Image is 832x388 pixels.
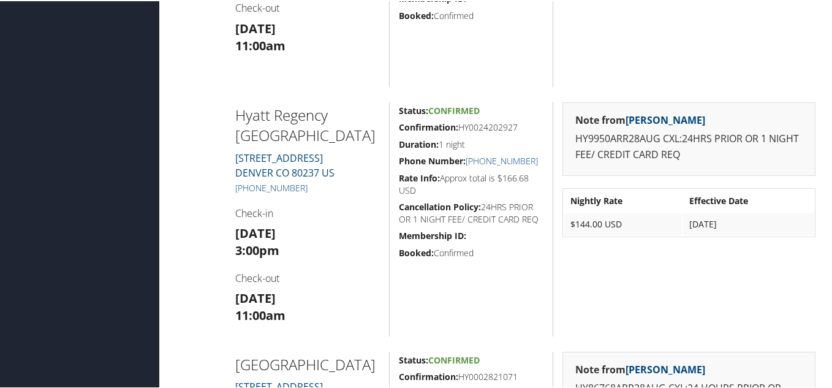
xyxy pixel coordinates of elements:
th: Nightly Rate [564,189,682,211]
strong: Cancellation Policy: [399,200,481,211]
strong: [DATE] [235,19,276,36]
h5: HY0002821071 [399,370,543,382]
strong: Confirmation: [399,370,458,381]
h2: [GEOGRAPHIC_DATA] [235,353,380,374]
strong: Rate Info: [399,171,440,183]
strong: Booked: [399,246,434,257]
h5: Confirmed [399,9,543,21]
a: [PERSON_NAME] [626,112,705,126]
a: [PHONE_NUMBER] [235,181,308,192]
strong: 3:00pm [235,241,279,257]
h2: Hyatt Regency [GEOGRAPHIC_DATA] [235,104,380,145]
h5: HY0024202927 [399,120,543,132]
strong: Phone Number: [399,154,466,165]
h4: Check-out [235,270,380,284]
span: Confirmed [428,353,480,365]
strong: [DATE] [235,224,276,240]
strong: 11:00am [235,306,286,322]
td: $144.00 USD [564,212,682,234]
strong: Note from [575,362,705,375]
strong: Confirmation: [399,120,458,132]
h5: 1 night [399,137,543,150]
a: [STREET_ADDRESS]DENVER CO 80237 US [235,150,335,178]
h5: 24HRS PRIOR OR 1 NIGHT FEE/ CREDIT CARD REQ [399,200,543,224]
th: Effective Date [683,189,814,211]
strong: 11:00am [235,36,286,53]
td: [DATE] [683,212,814,234]
strong: Status: [399,353,428,365]
a: [PERSON_NAME] [626,362,705,375]
h4: Check-in [235,205,380,219]
a: [PHONE_NUMBER] [466,154,538,165]
strong: Membership ID: [399,229,466,240]
strong: [DATE] [235,289,276,305]
h5: Confirmed [399,246,543,258]
strong: Booked: [399,9,434,20]
strong: Note from [575,112,705,126]
span: Confirmed [428,104,480,115]
strong: Duration: [399,137,439,149]
strong: Status: [399,104,428,115]
p: HY9950ARR28AUG CXL:24HRS PRIOR OR 1 NIGHT FEE/ CREDIT CARD REQ [575,130,803,161]
h5: Approx total is $166.68 USD [399,171,543,195]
